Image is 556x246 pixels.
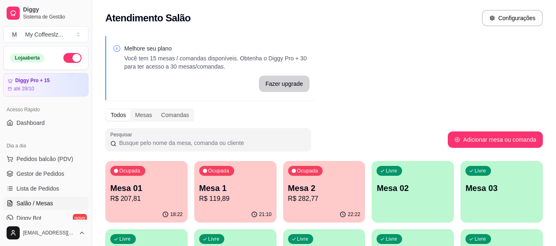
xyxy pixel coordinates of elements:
[16,199,53,207] span: Salão / Mesas
[105,161,188,223] button: OcupadaMesa 01R$ 207,8118:22
[16,184,59,193] span: Lista de Pedidos
[199,182,272,194] p: Mesa 1
[25,30,63,39] div: My Coffeeslz ...
[124,54,309,71] p: Você tem 15 mesas / comandas disponíveis. Obtenha o Diggy Pro + 30 para ter acesso a 30 mesas/com...
[3,197,88,210] a: Salão / Mesas
[3,116,88,129] a: Dashboard
[297,168,318,174] p: Ocupada
[105,11,191,25] h2: Atendimento Salão
[372,161,454,223] button: LivreMesa 02
[16,119,45,127] span: Dashboard
[288,182,361,194] p: Mesa 2
[3,212,88,225] a: Diggy Botnovo
[119,168,140,174] p: Ocupada
[15,78,50,84] article: Diggy Pro + 15
[23,6,85,14] span: Diggy
[116,139,306,147] input: Pesquisar
[259,76,309,92] button: Fazer upgrade
[208,236,220,242] p: Livre
[208,168,229,174] p: Ocupada
[3,223,88,243] button: [EMAIL_ADDRESS][DOMAIN_NAME]
[124,44,309,53] p: Melhore seu plano
[16,170,64,178] span: Gestor de Pedidos
[3,103,88,116] div: Acesso Rápido
[377,182,449,194] p: Mesa 02
[482,10,543,26] button: Configurações
[3,26,88,43] button: Select a team
[3,167,88,180] a: Gestor de Pedidos
[297,236,309,242] p: Livre
[3,73,88,97] a: Diggy Pro + 15até 28/10
[23,14,85,20] span: Sistema de Gestão
[157,109,194,121] div: Comandas
[110,194,183,204] p: R$ 207,81
[10,30,19,39] span: M
[348,211,360,218] p: 22:22
[465,182,538,194] p: Mesa 03
[3,139,88,152] div: Dia a dia
[283,161,365,223] button: OcupadaMesa 2R$ 282,7722:22
[16,155,73,163] span: Pedidos balcão (PDV)
[119,236,131,242] p: Livre
[23,230,75,236] span: [EMAIL_ADDRESS][DOMAIN_NAME]
[63,53,81,63] button: Alterar Status
[259,211,272,218] p: 21:10
[3,152,88,166] button: Pedidos balcão (PDV)
[461,161,543,223] button: LivreMesa 03
[3,182,88,195] a: Lista de Pedidos
[106,109,130,121] div: Todos
[130,109,156,121] div: Mesas
[475,168,486,174] p: Livre
[194,161,277,223] button: OcupadaMesa 1R$ 119,8921:10
[199,194,272,204] p: R$ 119,89
[10,53,44,62] div: Loja aberta
[110,182,183,194] p: Mesa 01
[386,168,397,174] p: Livre
[448,131,543,148] button: Adicionar mesa ou comanda
[110,131,135,138] label: Pesquisar
[14,85,34,92] article: até 28/10
[288,194,361,204] p: R$ 282,77
[475,236,486,242] p: Livre
[3,3,88,23] a: DiggySistema de Gestão
[386,236,397,242] p: Livre
[16,214,42,222] span: Diggy Bot
[170,211,183,218] p: 18:22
